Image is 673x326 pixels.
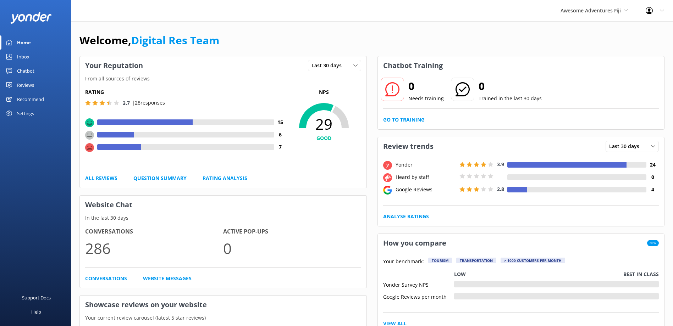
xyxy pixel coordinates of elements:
h4: 4 [646,186,659,193]
a: Conversations [85,275,127,282]
p: In the last 30 days [80,214,366,222]
span: New [647,240,659,246]
div: Inbox [17,50,29,64]
p: | 28 responses [132,99,165,107]
h5: Rating [85,88,287,96]
a: Digital Res Team [131,33,219,47]
h3: How you compare [378,234,452,252]
h4: 7 [274,143,287,151]
p: Trained in the last 30 days [479,95,542,102]
a: Rating Analysis [203,174,247,182]
h3: Showcase reviews on your website [80,296,366,314]
div: Tourism [428,258,452,263]
div: Google Reviews [394,186,458,193]
a: Website Messages [143,275,192,282]
a: Analyse Ratings [383,213,429,220]
a: Question Summary [133,174,187,182]
p: NPS [287,88,361,96]
h4: Conversations [85,227,223,236]
span: Last 30 days [609,142,644,150]
h3: Review trends [378,137,439,156]
div: Yonder Survey NPS [383,281,454,287]
span: 2.8 [497,186,504,192]
h2: 0 [408,78,444,95]
img: yonder-white-logo.png [11,12,51,23]
p: Your benchmark: [383,258,424,266]
p: Your current review carousel (latest 5 star reviews) [80,314,366,322]
h1: Welcome, [79,32,219,49]
div: Home [17,35,31,50]
h3: Website Chat [80,196,366,214]
h4: 6 [274,131,287,139]
h4: GOOD [287,134,361,142]
p: From all sources of reviews [80,75,366,83]
p: Low [454,270,466,278]
span: 3.7 [123,100,130,106]
div: > 1000 customers per month [501,258,565,263]
span: Awesome Adventures Fiji [561,7,621,14]
span: 3.9 [497,161,504,168]
div: Yonder [394,161,458,169]
h4: Active Pop-ups [223,227,361,236]
h4: 24 [646,161,659,169]
div: Google Reviews per month [383,293,454,299]
span: Last 30 days [311,62,346,69]
p: Best in class [623,270,659,278]
div: Heard by staff [394,173,458,181]
div: Chatbot [17,64,34,78]
div: Support Docs [22,291,51,305]
p: Needs training [408,95,444,102]
h3: Your Reputation [80,56,148,75]
h4: 15 [274,118,287,126]
div: Settings [17,106,34,120]
h3: Chatbot Training [378,56,448,75]
div: Recommend [17,92,44,106]
h4: 0 [646,173,659,181]
div: Transportation [456,258,496,263]
div: Help [31,305,41,319]
span: 29 [287,115,361,133]
h2: 0 [479,78,542,95]
p: 0 [223,236,361,260]
a: Go to Training [383,116,425,124]
p: 286 [85,236,223,260]
div: Reviews [17,78,34,92]
a: All Reviews [85,174,117,182]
